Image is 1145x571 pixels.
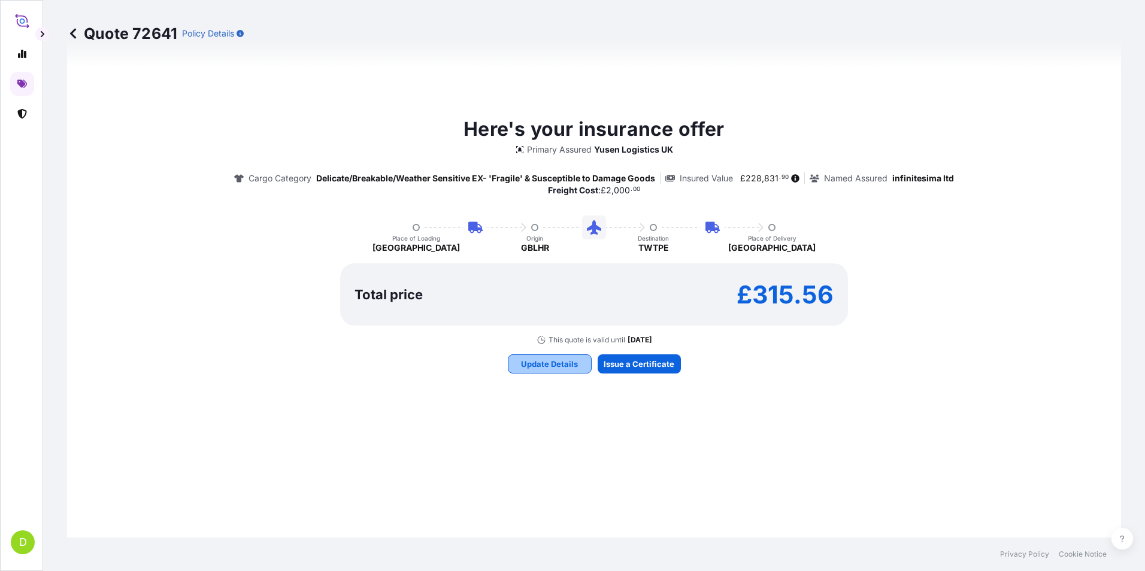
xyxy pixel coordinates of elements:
a: Cookie Notice [1059,549,1107,559]
span: D [19,536,27,548]
span: , [611,186,614,195]
p: Issue a Certificate [604,358,674,370]
span: 831 [764,174,779,183]
button: Issue a Certificate [598,354,681,373]
p: [GEOGRAPHIC_DATA] [728,242,816,254]
p: Here's your insurance offer [464,115,724,144]
p: Destination [638,235,669,242]
span: £ [740,174,746,183]
p: Total price [355,288,423,300]
span: , [762,174,764,183]
p: TWTPE [638,242,669,254]
p: infinitesima ltd [892,172,954,184]
span: . [631,187,632,192]
span: 228 [746,174,762,183]
p: Quote 72641 [67,24,177,43]
a: Privacy Policy [1000,549,1049,559]
p: Update Details [521,358,578,370]
p: Primary Assured [527,144,592,156]
p: Named Assured [824,172,887,184]
p: GBLHR [521,242,549,254]
span: £ [601,186,606,195]
span: 90 [781,175,789,180]
p: Policy Details [182,28,234,40]
p: : [548,184,640,196]
p: Place of Delivery [748,235,796,242]
p: [DATE] [628,335,652,345]
span: 00 [633,187,640,192]
p: [GEOGRAPHIC_DATA] [372,242,460,254]
button: Update Details [508,354,592,373]
p: £315.56 [737,285,834,304]
b: Freight Cost [548,185,598,195]
span: 2 [606,186,611,195]
p: Cargo Category [249,172,311,184]
p: Insured Value [680,172,733,184]
span: . [779,175,781,180]
p: Place of Loading [392,235,440,242]
span: 000 [614,186,630,195]
p: Delicate/Breakable/Weather Sensitive EX- 'Fragile' & Susceptible to Damage Goods [316,172,655,184]
p: Yusen Logistics UK [594,144,673,156]
p: This quote is valid until [549,335,625,345]
p: Origin [526,235,543,242]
